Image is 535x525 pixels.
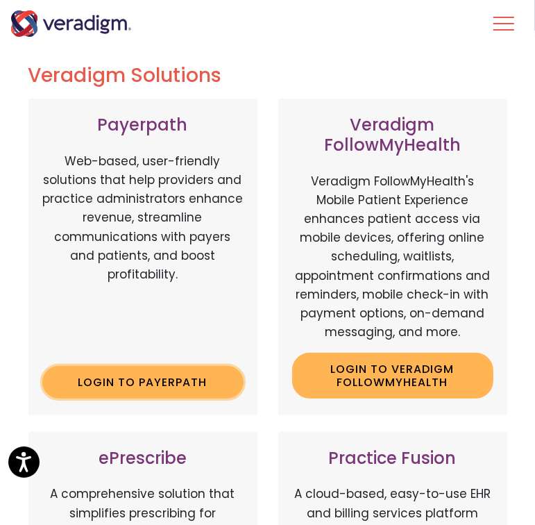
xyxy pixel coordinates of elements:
[292,172,493,342] p: Veradigm FollowMyHealth's Mobile Patient Experience enhances patient access via mobile devices, o...
[42,366,244,398] a: Login to Payerpath
[292,449,493,469] h3: Practice Fusion
[10,10,132,37] img: Veradigm logo
[42,152,244,356] p: Web-based, user-friendly solutions that help providers and practice administrators enhance revenu...
[493,6,514,42] button: Toggle Navigation Menu
[292,353,493,398] a: Login to Veradigm FollowMyHealth
[42,449,244,469] h3: ePrescribe
[28,64,507,87] h2: Veradigm Solutions
[42,115,244,135] h3: Payerpath
[292,115,493,156] h3: Veradigm FollowMyHealth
